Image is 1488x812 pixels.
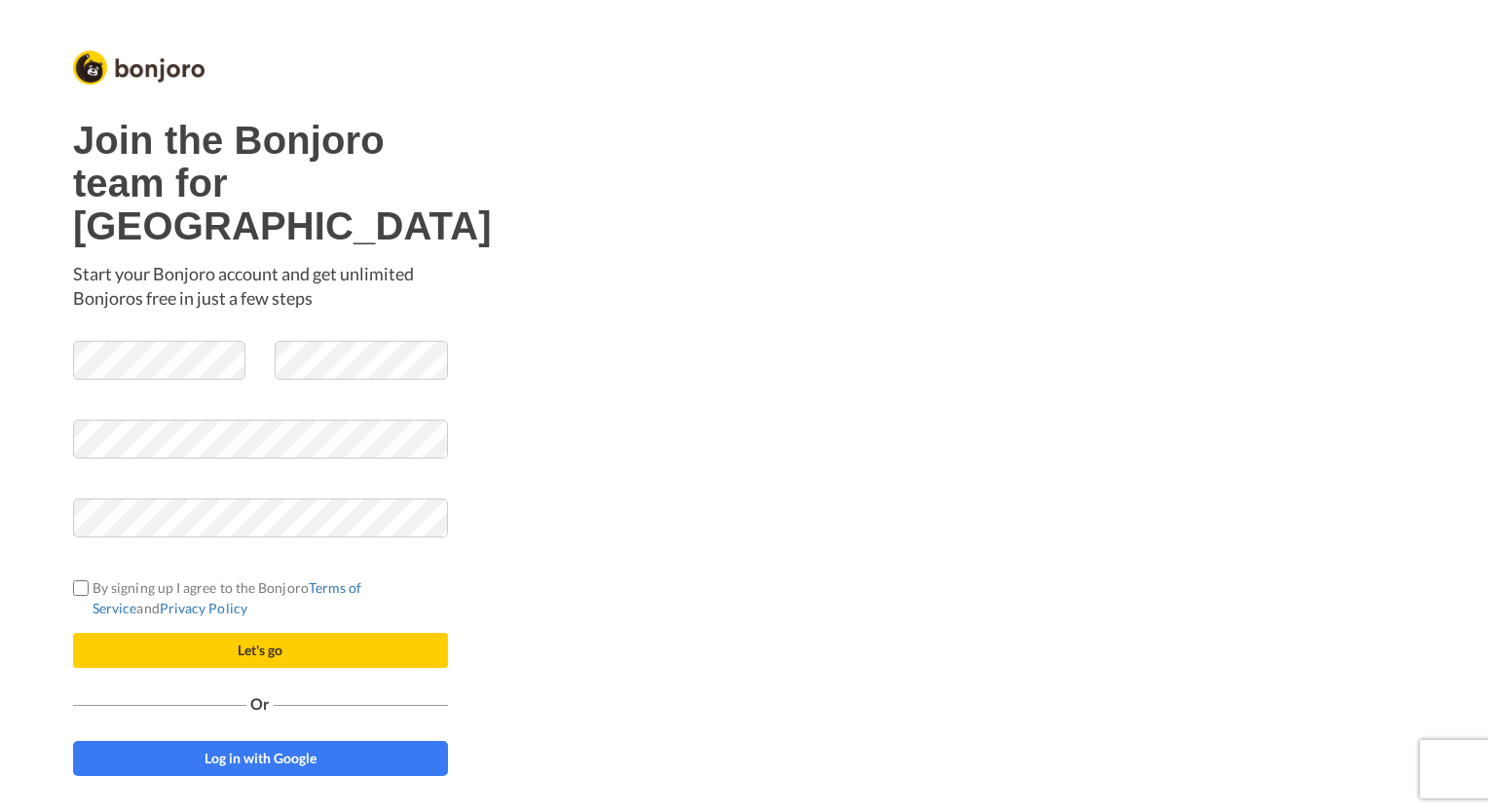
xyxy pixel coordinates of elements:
span: Or [246,697,274,711]
h1: Join the Bonjoro team for [73,119,448,247]
a: Privacy Policy [160,600,247,616]
span: Log in with Google [205,750,316,766]
b: [GEOGRAPHIC_DATA] [73,204,492,247]
p: Start your Bonjoro account and get unlimited Bonjoros free in just a few steps [73,262,448,312]
input: By signing up I agree to the BonjoroTerms of ServiceandPrivacy Policy [73,580,89,596]
label: By signing up I agree to the Bonjoro and [73,577,448,618]
a: Log in with Google [73,741,448,776]
button: Let's go [73,633,448,668]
